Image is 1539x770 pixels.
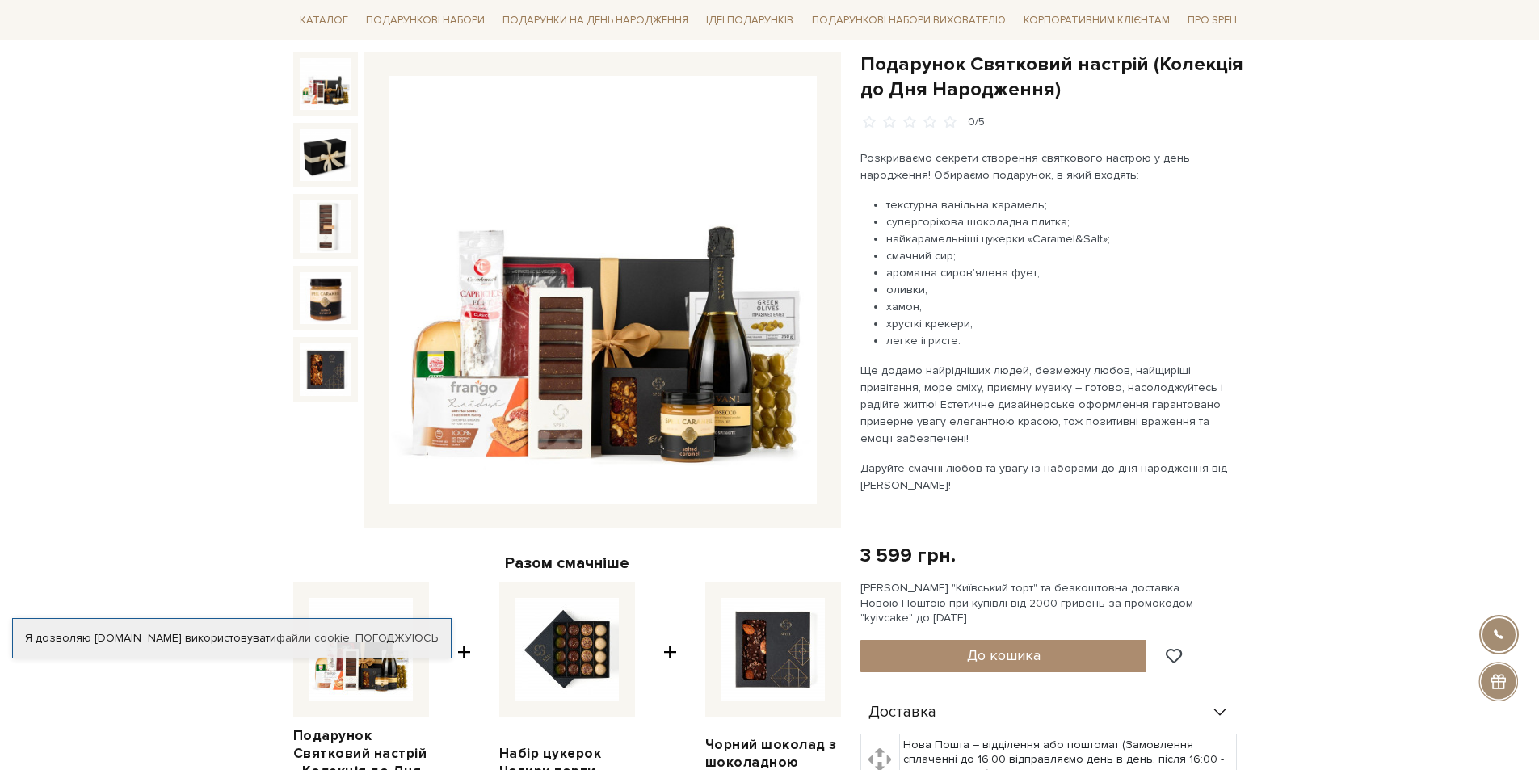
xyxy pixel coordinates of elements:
li: ароматна сиров’ялена фует; [886,264,1239,281]
img: Чорний шоколад з шоколадною карамеллю [721,598,825,701]
li: легке ігристе. [886,332,1239,349]
a: Корпоративним клієнтам [1017,6,1176,34]
a: Ідеї подарунків [700,8,800,33]
h1: Подарунок Святковий настрій (Колекція до Дня Народження) [860,52,1247,102]
a: Подарункові набори [360,8,491,33]
a: Каталог [293,8,355,33]
li: текстурна ванільна карамель; [886,196,1239,213]
li: супергоріхова шоколадна плитка; [886,213,1239,230]
li: найкарамельніші цукерки «Caramel&Salt»; [886,230,1239,247]
div: 0/5 [968,115,985,130]
img: Подарунок Святковий настрій (Колекція до Дня Народження) [300,129,351,181]
span: Доставка [868,705,936,720]
li: оливки; [886,281,1239,298]
img: Подарунок Святковий настрій (Колекція до Дня Народження) [300,58,351,110]
img: Подарунок Святковий настрій - Колекція до Дня Народження [309,598,413,701]
img: Набір цукерок Чотири торти [515,598,619,701]
button: До кошика [860,640,1147,672]
a: Подарунки на День народження [496,8,695,33]
div: [PERSON_NAME] "Київський торт" та безкоштовна доставка Новою Поштою при купівлі від 2000 гривень ... [860,581,1247,625]
div: Разом смачніше [293,553,841,574]
p: Ще додамо найрідніших людей, безмежну любов, найщиріші привітання, море сміху, приємну музику – г... [860,362,1239,447]
img: Подарунок Святковий настрій (Колекція до Дня Народження) [389,76,817,504]
div: Я дозволяю [DOMAIN_NAME] використовувати [13,631,451,646]
p: Розкриваємо секрети створення святкового настрою у день народження! Обираємо подарунок, в який вх... [860,149,1239,183]
li: хрусткі крекери; [886,315,1239,332]
li: смачний сир; [886,247,1239,264]
img: Подарунок Святковий настрій (Колекція до Дня Народження) [300,200,351,252]
a: файли cookie [276,631,350,645]
a: Подарункові набори вихователю [805,6,1012,34]
a: Про Spell [1181,8,1246,33]
p: Даруйте смачні любов та увагу із наборами до дня народження від [PERSON_NAME]! [860,460,1239,494]
img: Подарунок Святковий настрій (Колекція до Дня Народження) [300,343,351,395]
img: Подарунок Святковий настрій (Колекція до Дня Народження) [300,272,351,324]
li: хамон; [886,298,1239,315]
a: Погоджуюсь [355,631,438,646]
div: 3 599 грн. [860,543,956,568]
span: До кошика [967,646,1041,664]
